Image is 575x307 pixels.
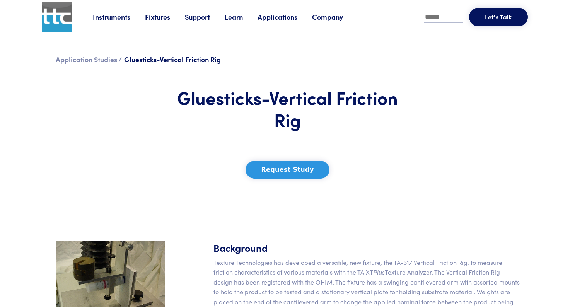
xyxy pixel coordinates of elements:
[93,12,145,22] a: Instruments
[185,12,225,22] a: Support
[225,12,258,22] a: Learn
[145,12,185,22] a: Fixtures
[56,55,122,64] a: Application Studies /
[246,161,330,179] button: Request Study
[469,8,528,26] button: Let's Talk
[174,86,401,131] h1: Gluesticks-Vertical Friction Rig
[213,241,520,254] h5: Background
[258,12,312,22] a: Applications
[42,2,72,32] img: ttc_logo_1x1_v1.0.png
[312,12,358,22] a: Company
[373,268,385,276] em: Plus
[124,55,221,64] span: Gluesticks-Vertical Friction Rig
